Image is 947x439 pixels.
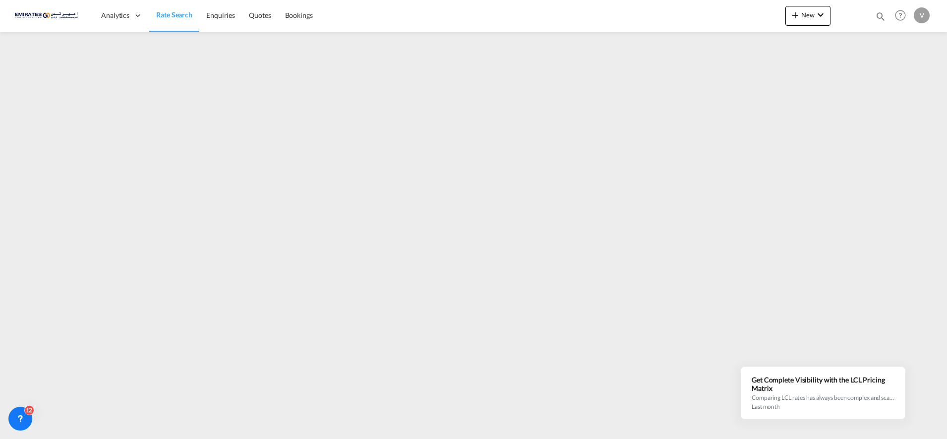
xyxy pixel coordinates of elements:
[156,10,192,19] span: Rate Search
[285,11,313,19] span: Bookings
[914,7,930,23] div: V
[815,9,827,21] md-icon: icon-chevron-down
[892,7,909,24] span: Help
[892,7,914,25] div: Help
[15,4,82,27] img: c67187802a5a11ec94275b5db69a26e6.png
[206,11,235,19] span: Enquiries
[875,11,886,26] div: icon-magnify
[101,10,129,20] span: Analytics
[875,11,886,22] md-icon: icon-magnify
[249,11,271,19] span: Quotes
[789,9,801,21] md-icon: icon-plus 400-fg
[789,11,827,19] span: New
[785,6,830,26] button: icon-plus 400-fgNewicon-chevron-down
